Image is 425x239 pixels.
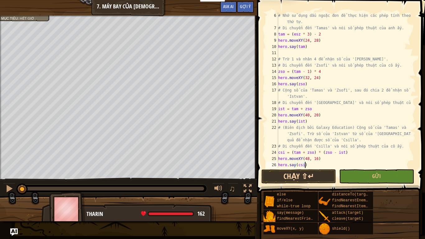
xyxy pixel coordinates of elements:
[372,173,381,180] span: Gửi
[332,211,363,215] span: attack(target)
[277,211,304,215] span: say(message)
[332,192,372,197] span: distanceTo(target)
[220,1,237,13] button: Ask AI
[261,169,336,184] button: Chạy ⇧↵
[319,211,330,223] img: portrait.png
[266,112,278,118] div: 20
[10,228,18,236] button: Ask AI
[332,217,363,221] span: cleave(target)
[264,195,275,207] img: portrait.png
[266,87,278,100] div: 17
[223,3,234,9] span: Ask AI
[277,227,304,231] span: moveXY(x, y)
[266,156,278,162] div: 25
[264,211,275,223] img: portrait.png
[266,124,278,143] div: 22
[339,169,414,184] button: Gửi
[241,183,254,196] button: Bật tắt chế độ toàn màn hình
[264,223,275,235] img: portrait.png
[266,75,278,81] div: 15
[266,44,278,50] div: 10
[3,183,16,196] button: Ctrl + P: Pause
[332,198,372,203] span: findNearestEnemy()
[319,223,330,235] img: portrait.png
[266,106,278,112] div: 19
[20,16,34,20] span: Hết giờ
[86,210,209,218] div: Tharin
[266,68,278,75] div: 14
[277,204,311,209] span: while-true loop
[332,204,370,209] span: findNearestItem()
[266,149,278,156] div: 24
[266,37,278,44] div: 9
[266,31,278,37] div: 8
[266,25,278,31] div: 7
[228,183,238,196] button: ♫
[332,227,350,231] span: shield()
[212,183,225,196] button: Tùy chỉnh âm lượng
[266,168,278,174] div: 27
[266,143,278,149] div: 23
[240,3,251,9] span: Gợi ý
[266,162,278,168] div: 26
[266,12,278,25] div: 6
[319,195,330,207] img: portrait.png
[141,211,205,217] div: health: 162 / 162
[277,192,286,197] span: else
[266,62,278,68] div: 13
[277,217,320,221] span: findNearestFriend()
[277,198,292,203] span: if/else
[49,192,85,226] img: thang_avatar_frame.png
[266,50,278,56] div: 11
[266,81,278,87] div: 16
[18,16,20,20] span: :
[229,184,235,193] span: ♫
[197,210,205,218] span: 162
[266,118,278,124] div: 21
[1,16,18,20] span: Mục tiêu
[266,56,278,62] div: 12
[266,100,278,106] div: 18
